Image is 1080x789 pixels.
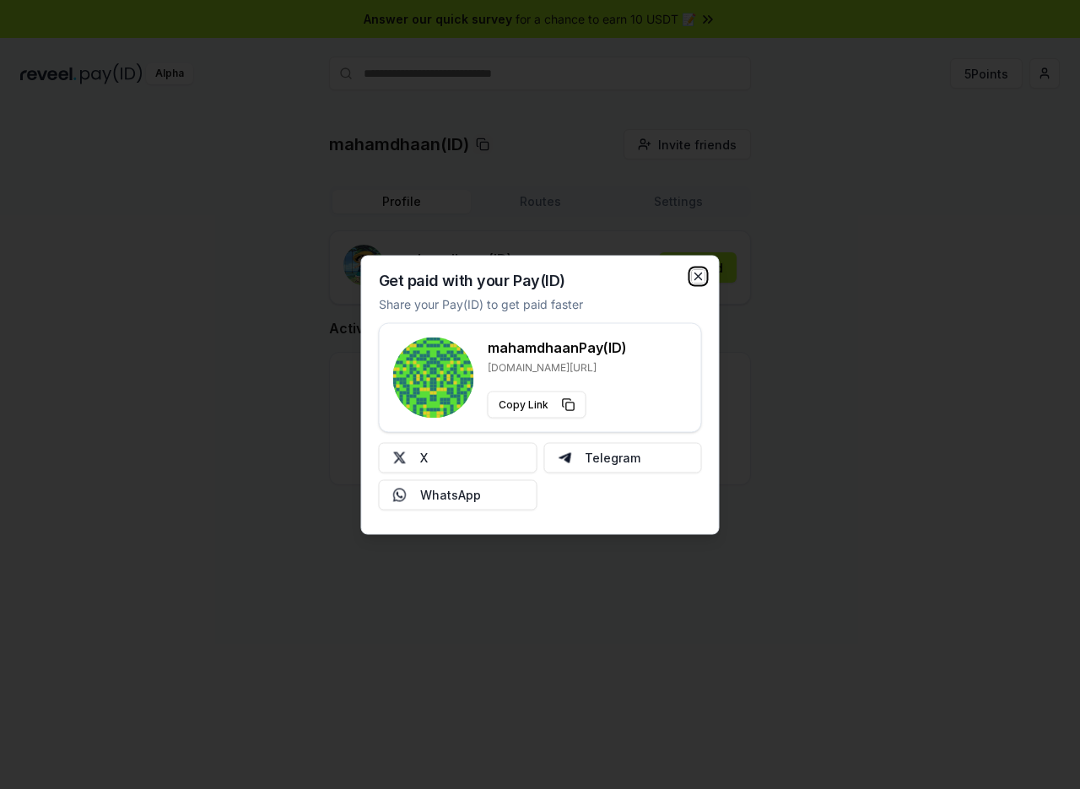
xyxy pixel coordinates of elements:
[393,488,407,501] img: Whatsapp
[543,442,702,473] button: Telegram
[488,391,586,418] button: Copy Link
[379,479,537,510] button: WhatsApp
[379,273,565,288] h2: Get paid with your Pay(ID)
[393,451,407,464] img: X
[558,451,571,464] img: Telegram
[379,295,583,312] p: Share your Pay(ID) to get paid faster
[488,337,627,357] h3: mahamdhaan Pay(ID)
[379,442,537,473] button: X
[488,360,627,374] p: [DOMAIN_NAME][URL]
